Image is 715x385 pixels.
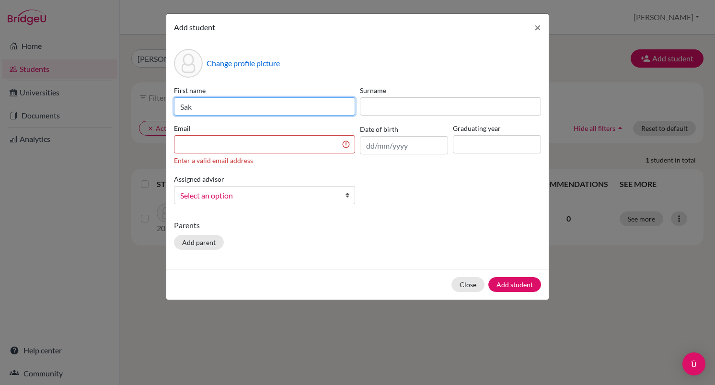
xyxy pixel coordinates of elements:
p: Parents [174,220,541,231]
label: Surname [360,85,541,95]
span: Add student [174,23,215,32]
button: Add parent [174,235,224,250]
span: × [534,20,541,34]
span: Select an option [180,189,336,202]
button: Close [527,14,549,41]
label: Graduating year [453,123,541,133]
label: Date of birth [360,124,398,134]
button: Add student [488,277,541,292]
label: First name [174,85,355,95]
button: Close [451,277,484,292]
label: Assigned advisor [174,174,224,184]
div: Open Intercom Messenger [682,352,705,375]
div: Enter a valid email address [174,155,355,165]
div: Profile picture [174,49,203,78]
input: dd/mm/yyyy [360,136,448,154]
label: Email [174,123,355,133]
